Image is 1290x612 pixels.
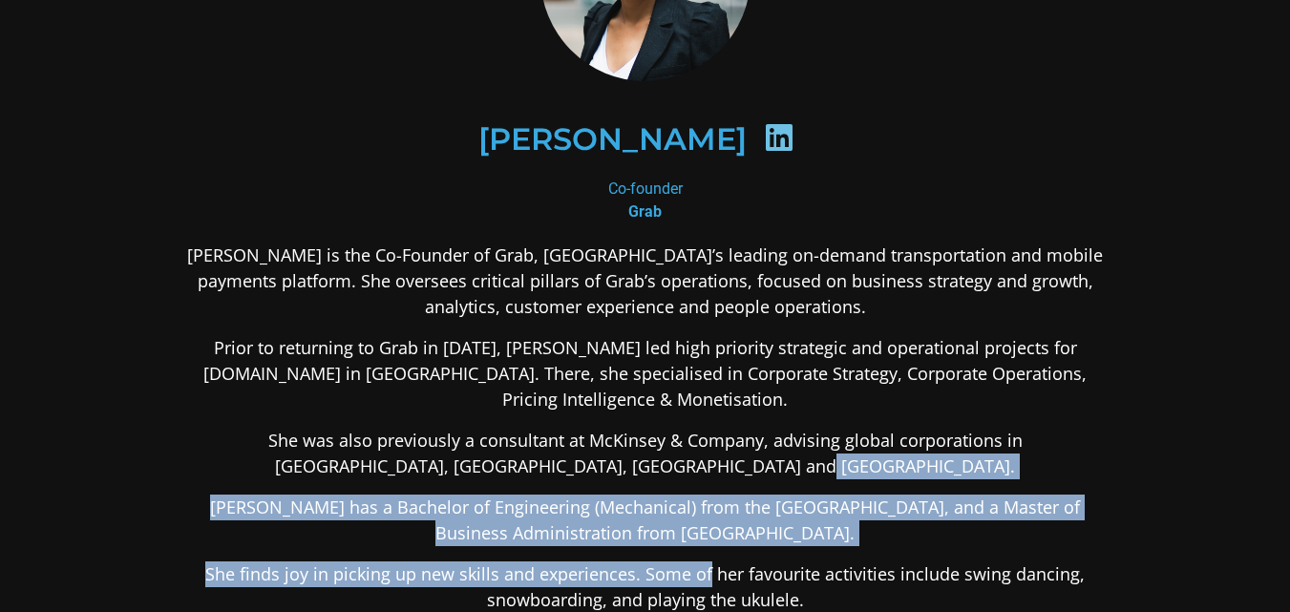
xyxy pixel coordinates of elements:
[478,124,747,155] h2: [PERSON_NAME]
[181,495,1110,546] p: [PERSON_NAME] has a Bachelor of Engineering (Mechanical) from the [GEOGRAPHIC_DATA], and a Master...
[181,243,1110,320] p: [PERSON_NAME] is the Co-Founder of Grab, [GEOGRAPHIC_DATA]’s leading on-demand transportation and...
[181,335,1110,412] p: Prior to returning to Grab in [DATE], [PERSON_NAME] led high priority strategic and operational p...
[181,428,1110,479] p: She was also previously a consultant at McKinsey & Company, advising global corporations in [GEOG...
[628,202,662,221] b: Grab
[181,178,1110,223] div: Co-founder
